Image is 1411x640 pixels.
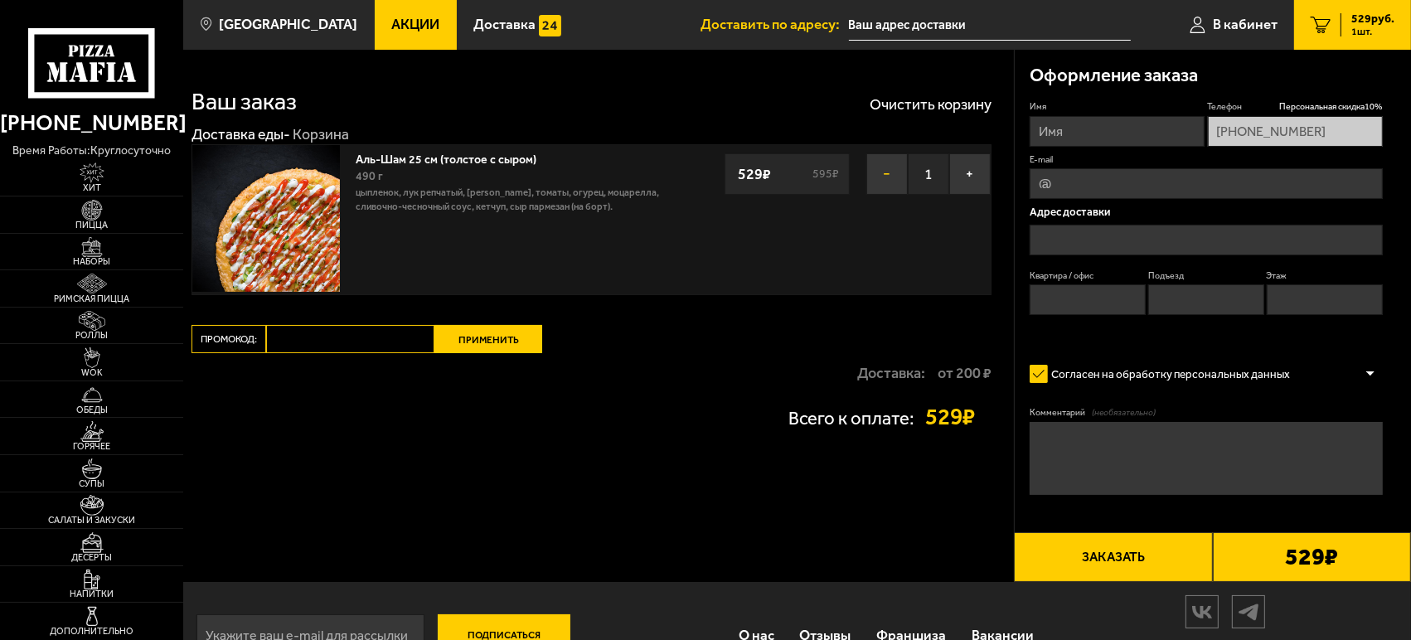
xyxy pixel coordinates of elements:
[1030,168,1383,199] input: @
[938,366,992,381] strong: от 200 ₽
[473,17,536,32] span: Доставка
[391,17,439,32] span: Акции
[192,125,290,143] a: Доставка еды-
[1208,101,1383,114] label: Телефон
[701,17,849,32] span: Доставить по адресу:
[434,325,542,353] button: Применить
[1030,270,1146,283] label: Квартира / офис
[293,125,349,144] div: Корзина
[908,153,949,195] span: 1
[1030,154,1383,167] label: E-mail
[192,90,297,114] h1: Ваш заказ
[219,17,357,32] span: [GEOGRAPHIC_DATA]
[926,405,992,429] strong: 529 ₽
[183,50,1014,582] div: 0
[1030,66,1198,85] h3: Оформление заказа
[1267,270,1383,283] label: Этаж
[356,148,552,167] a: Аль-Шам 25 см (толстое с сыром)
[857,366,925,381] p: Доставка:
[1285,545,1338,569] b: 529 ₽
[356,169,384,183] span: 490 г
[1030,116,1205,147] input: Имя
[788,410,914,428] p: Всего к оплате:
[866,153,908,195] button: −
[192,325,266,353] label: Промокод:
[1030,407,1383,419] label: Комментарий
[1030,101,1205,114] label: Имя
[1233,598,1264,627] img: tg
[1186,598,1218,627] img: vk
[1208,116,1383,147] input: +7 (
[849,10,1131,41] input: Ваш адрес доставки
[1213,17,1278,32] span: В кабинет
[1351,27,1394,36] span: 1 шт.
[1030,206,1383,217] p: Адрес доставки
[1014,532,1212,582] button: Заказать
[539,15,561,37] img: 15daf4d41897b9f0e9f617042186c801.svg
[356,186,681,215] p: цыпленок, лук репчатый, [PERSON_NAME], томаты, огурец, моцарелла, сливочно-чесночный соус, кетчуп...
[1030,360,1305,389] label: Согласен на обработку персональных данных
[1148,270,1264,283] label: Подъезд
[810,168,841,180] s: 595 ₽
[734,158,775,190] strong: 529 ₽
[1093,407,1156,419] span: (необязательно)
[1280,101,1383,114] span: Персональная скидка 10 %
[949,153,991,195] button: +
[1351,13,1394,25] span: 529 руб.
[870,97,992,112] button: Очистить корзину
